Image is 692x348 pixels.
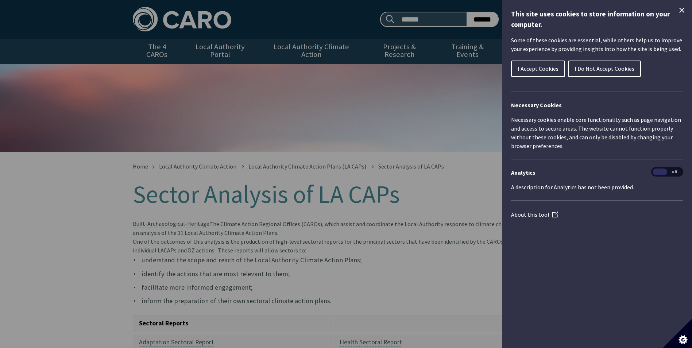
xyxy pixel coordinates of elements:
[511,115,683,150] p: Necessary cookies enable core functionality such as page navigation and access to secure areas. T...
[511,168,683,177] h3: Analytics
[663,319,692,348] button: Set cookie preferences
[518,65,558,72] span: I Accept Cookies
[511,101,683,109] h2: Necessary Cookies
[511,211,558,218] a: About this tool
[677,6,686,15] button: Close Cookie Control
[511,36,683,53] p: Some of these cookies are essential, while others help us to improve your experience by providing...
[511,9,683,30] h1: This site uses cookies to store information on your computer.
[568,61,641,77] button: I Do Not Accept Cookies
[667,169,682,175] span: Off
[575,65,634,72] span: I Do Not Accept Cookies
[511,183,683,192] p: A description for Analytics has not been provided.
[653,169,667,175] span: On
[511,61,565,77] button: I Accept Cookies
